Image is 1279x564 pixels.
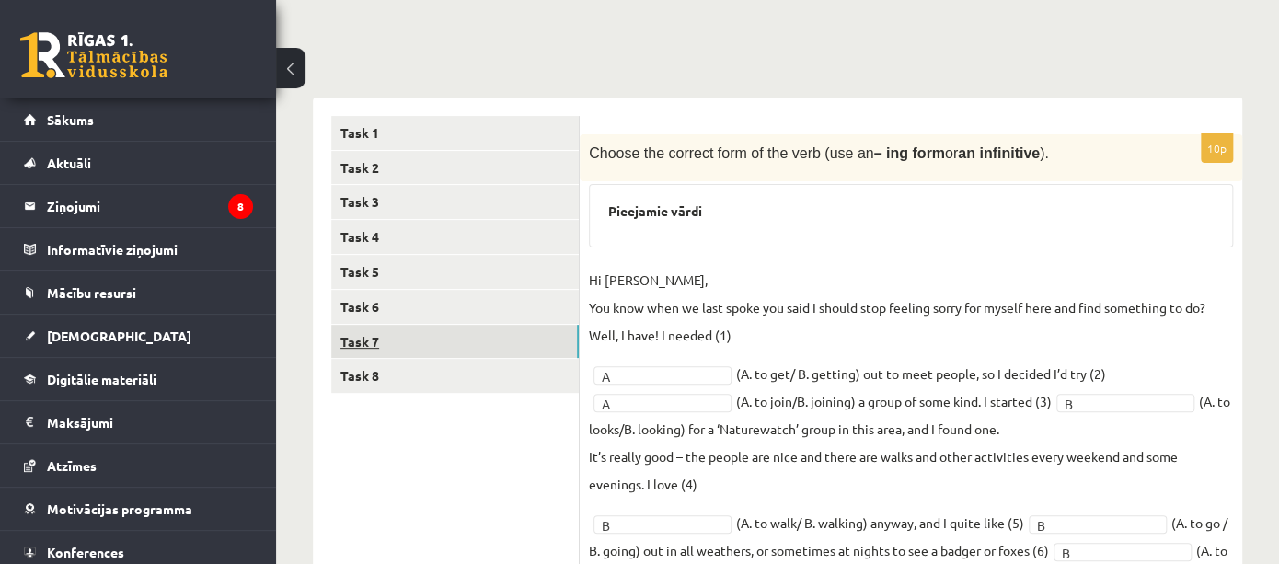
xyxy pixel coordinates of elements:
span: A [602,395,707,413]
span: B [1062,544,1167,562]
a: Task 8 [331,359,579,393]
span: Digitālie materiāli [47,371,156,387]
span: B [602,516,707,535]
a: Sākums [24,98,253,141]
span: Motivācijas programma [47,501,192,517]
i: 8 [228,194,253,219]
p: It’s really good – the people are nice and there are walks and other activities every weekend and... [589,443,1233,498]
a: Task 4 [331,220,579,254]
a: Task 2 [331,151,579,185]
legend: Maksājumi [47,401,253,443]
a: Motivācijas programma [24,488,253,530]
p: Hi [PERSON_NAME], You know when we last spoke you said I should stop feeling sorry for myself her... [589,266,1233,349]
a: Task 7 [331,325,579,359]
span: Mācību resursi [47,284,136,301]
b: an infinitive [958,145,1040,161]
h3: Pieejamie vārdi [608,203,1214,219]
span: Choose the correct form of the verb (use an or ). [589,145,1049,161]
a: Rīgas 1. Tālmācības vidusskola [20,32,167,78]
a: Task 1 [331,116,579,150]
a: Ziņojumi8 [24,185,253,227]
span: A [602,367,707,386]
span: Konferences [47,544,124,560]
a: Digitālie materiāli [24,358,253,400]
a: [DEMOGRAPHIC_DATA] [24,315,253,357]
span: Atzīmes [47,457,97,474]
a: Atzīmes [24,444,253,487]
a: Task 6 [331,290,579,324]
span: B [1037,516,1142,535]
a: Task 5 [331,255,579,289]
legend: Ziņojumi [47,185,253,227]
a: A [593,394,732,412]
a: B [1054,543,1192,561]
span: B [1065,395,1170,413]
a: B [1056,394,1194,412]
a: B [1029,515,1167,534]
span: Sākums [47,111,94,128]
a: Aktuāli [24,142,253,184]
span: [DEMOGRAPHIC_DATA] [47,328,191,344]
a: Maksājumi [24,401,253,443]
legend: Informatīvie ziņojumi [47,228,253,270]
p: 10p [1201,133,1233,163]
a: Mācību resursi [24,271,253,314]
a: Task 3 [331,185,579,219]
b: – ing form [873,145,944,161]
a: Informatīvie ziņojumi [24,228,253,270]
a: B [593,515,732,534]
span: Aktuāli [47,155,91,171]
a: A [593,366,732,385]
